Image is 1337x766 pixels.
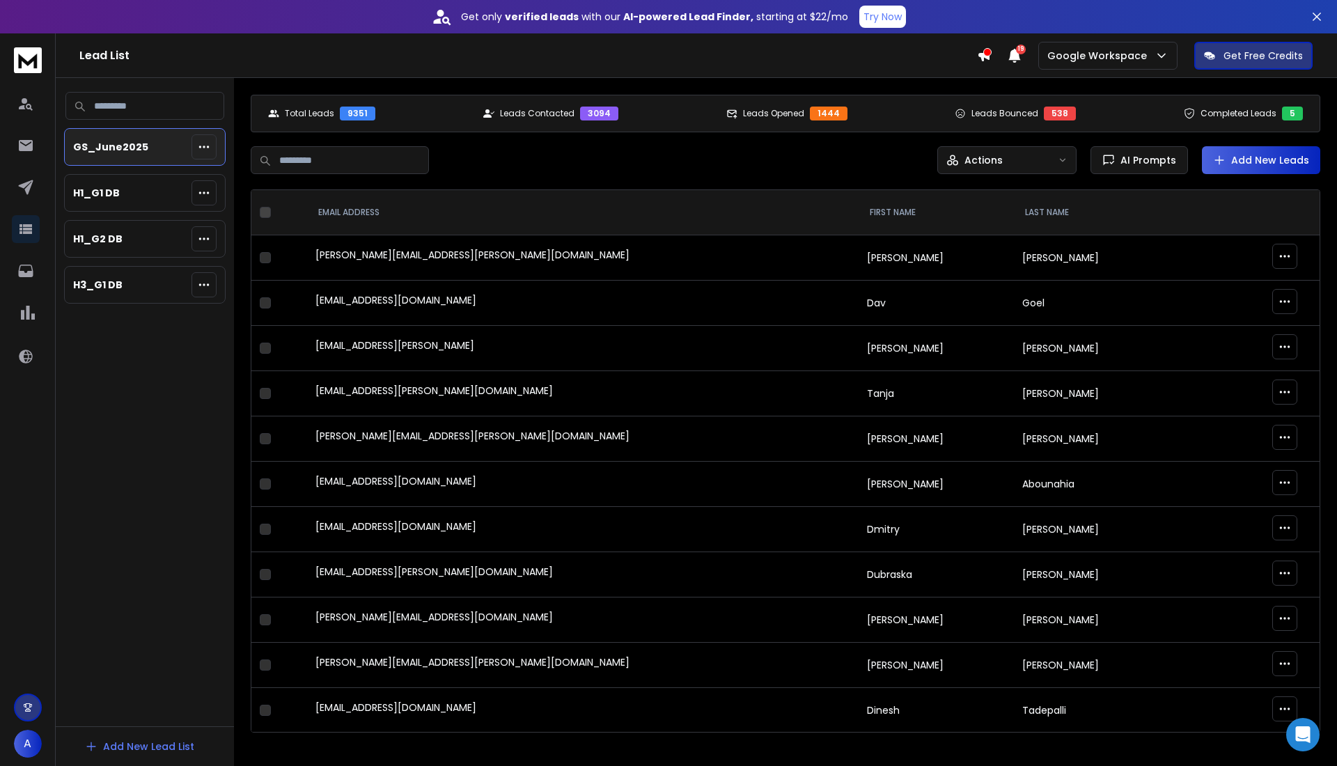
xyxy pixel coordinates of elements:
[1282,107,1303,120] div: 5
[1014,462,1212,507] td: Abounahia
[315,565,850,584] div: [EMAIL_ADDRESS][PERSON_NAME][DOMAIN_NAME]
[285,108,334,119] p: Total Leads
[1014,281,1212,326] td: Goel
[859,643,1014,688] td: [PERSON_NAME]
[461,10,848,24] p: Get only with our starting at $22/mo
[623,10,753,24] strong: AI-powered Lead Finder,
[315,701,850,720] div: [EMAIL_ADDRESS][DOMAIN_NAME]
[340,107,375,120] div: 9351
[315,429,850,448] div: [PERSON_NAME][EMAIL_ADDRESS][PERSON_NAME][DOMAIN_NAME]
[1223,49,1303,63] p: Get Free Credits
[810,107,847,120] div: 1444
[73,278,123,292] p: H3_G1 DB
[859,688,1014,733] td: Dinesh
[1014,643,1212,688] td: [PERSON_NAME]
[1014,416,1212,462] td: [PERSON_NAME]
[859,371,1014,416] td: Tanja
[1014,326,1212,371] td: [PERSON_NAME]
[315,248,850,267] div: [PERSON_NAME][EMAIL_ADDRESS][PERSON_NAME][DOMAIN_NAME]
[307,190,859,235] th: EMAIL ADDRESS
[315,519,850,539] div: [EMAIL_ADDRESS][DOMAIN_NAME]
[1286,718,1320,751] div: Open Intercom Messenger
[1016,45,1026,54] span: 19
[1213,153,1309,167] a: Add New Leads
[315,655,850,675] div: [PERSON_NAME][EMAIL_ADDRESS][PERSON_NAME][DOMAIN_NAME]
[859,6,906,28] button: Try Now
[859,552,1014,597] td: Dubraska
[14,730,42,758] button: A
[315,293,850,313] div: [EMAIL_ADDRESS][DOMAIN_NAME]
[1115,153,1176,167] span: AI Prompts
[1194,42,1313,70] button: Get Free Credits
[1014,371,1212,416] td: [PERSON_NAME]
[1044,107,1076,120] div: 538
[79,47,977,64] h1: Lead List
[859,597,1014,643] td: [PERSON_NAME]
[315,474,850,494] div: [EMAIL_ADDRESS][DOMAIN_NAME]
[1014,688,1212,733] td: Tadepalli
[1014,552,1212,597] td: [PERSON_NAME]
[964,153,1003,167] p: Actions
[1047,49,1152,63] p: Google Workspace
[73,186,120,200] p: H1_G1 DB
[505,10,579,24] strong: verified leads
[859,235,1014,281] td: [PERSON_NAME]
[859,507,1014,552] td: Dmitry
[863,10,902,24] p: Try Now
[859,416,1014,462] td: [PERSON_NAME]
[74,733,205,760] button: Add New Lead List
[73,232,123,246] p: H1_G2 DB
[1201,108,1276,119] p: Completed Leads
[14,47,42,73] img: logo
[1014,235,1212,281] td: [PERSON_NAME]
[580,107,618,120] div: 3094
[1090,146,1188,174] button: AI Prompts
[1202,146,1320,174] button: Add New Leads
[1014,190,1212,235] th: LAST NAME
[315,610,850,630] div: [PERSON_NAME][EMAIL_ADDRESS][DOMAIN_NAME]
[859,281,1014,326] td: Dav
[859,462,1014,507] td: [PERSON_NAME]
[315,384,850,403] div: [EMAIL_ADDRESS][PERSON_NAME][DOMAIN_NAME]
[859,326,1014,371] td: [PERSON_NAME]
[971,108,1038,119] p: Leads Bounced
[315,338,850,358] div: [EMAIL_ADDRESS][PERSON_NAME]
[859,190,1014,235] th: FIRST NAME
[743,108,804,119] p: Leads Opened
[1014,597,1212,643] td: [PERSON_NAME]
[500,108,574,119] p: Leads Contacted
[1014,507,1212,552] td: [PERSON_NAME]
